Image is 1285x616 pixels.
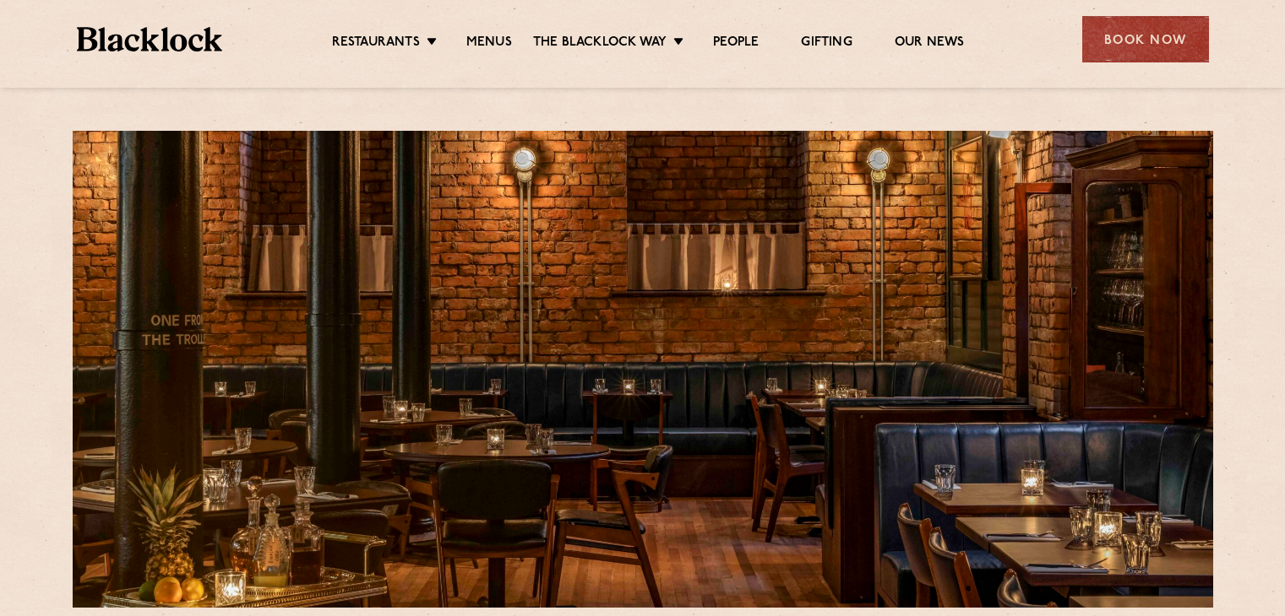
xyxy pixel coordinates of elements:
[77,27,223,51] img: BL_Textured_Logo-footer-cropped.svg
[895,35,965,53] a: Our News
[533,35,667,53] a: The Blacklock Way
[1082,16,1209,62] div: Book Now
[466,35,512,53] a: Menus
[801,35,852,53] a: Gifting
[713,35,759,53] a: People
[332,35,420,53] a: Restaurants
